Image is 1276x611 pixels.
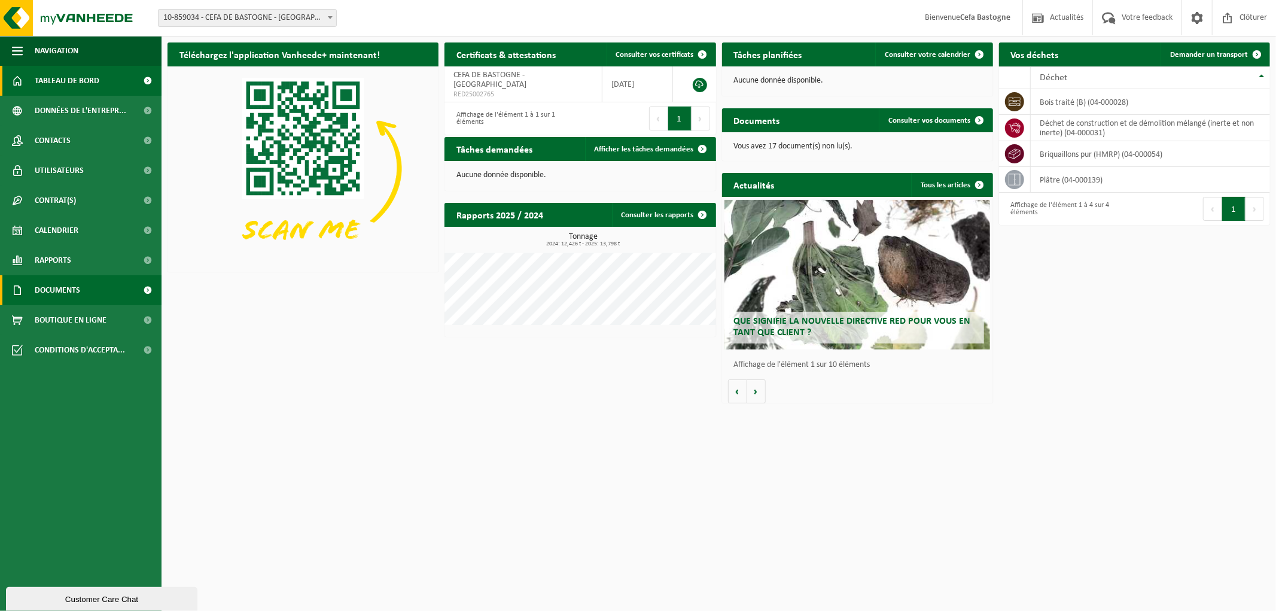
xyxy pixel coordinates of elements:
[879,108,992,132] a: Consulter vos documents
[35,215,78,245] span: Calendrier
[607,42,715,66] a: Consulter vos certificats
[159,10,336,26] span: 10-859034 - CEFA DE BASTOGNE - BASTOGNE
[649,107,668,130] button: Previous
[450,241,715,247] span: 2024: 12,426 t - 2025: 13,798 t
[911,173,992,197] a: Tous les articles
[692,107,710,130] button: Next
[722,108,792,132] h2: Documents
[450,105,574,132] div: Affichage de l'élément 1 à 1 sur 1 éléments
[35,335,125,365] span: Conditions d'accepta...
[168,42,392,66] h2: Téléchargez l'application Vanheede+ maintenant!
[1031,141,1270,167] td: briquaillons pur (HMRP) (04-000054)
[722,173,787,196] h2: Actualités
[734,142,981,151] p: Vous avez 17 document(s) non lu(s).
[875,42,992,66] a: Consulter votre calendrier
[1031,115,1270,141] td: déchet de construction et de démolition mélangé (inerte et non inerte) (04-000031)
[585,137,715,161] a: Afficher les tâches demandées
[960,13,1010,22] strong: Cefa Bastogne
[456,171,704,180] p: Aucune donnée disponible.
[1203,197,1222,221] button: Previous
[1170,51,1248,59] span: Demander un transport
[734,361,987,369] p: Affichage de l'élément 1 sur 10 éléments
[450,233,715,247] h3: Tonnage
[1031,167,1270,193] td: plâtre (04-000139)
[444,42,568,66] h2: Certificats & attestations
[888,117,971,124] span: Consulter vos documents
[35,305,106,335] span: Boutique en ligne
[1222,197,1245,221] button: 1
[885,51,971,59] span: Consulter votre calendrier
[444,137,544,160] h2: Tâches demandées
[1161,42,1269,66] a: Demander un transport
[35,66,99,96] span: Tableau de bord
[728,379,747,403] button: Vorige
[668,107,692,130] button: 1
[722,42,814,66] h2: Tâches planifiées
[6,585,200,611] iframe: chat widget
[35,186,76,215] span: Contrat(s)
[35,36,78,66] span: Navigation
[734,77,981,85] p: Aucune donnée disponible.
[444,203,555,226] h2: Rapports 2025 / 2024
[35,96,126,126] span: Données de l'entrepr...
[453,90,593,99] span: RED25002765
[453,71,526,89] span: CEFA DE BASTOGNE - [GEOGRAPHIC_DATA]
[35,275,80,305] span: Documents
[747,379,766,403] button: Volgende
[612,203,715,227] a: Consulter les rapports
[595,145,694,153] span: Afficher les tâches demandées
[1040,73,1067,83] span: Déchet
[158,9,337,27] span: 10-859034 - CEFA DE BASTOGNE - BASTOGNE
[35,126,71,156] span: Contacts
[35,245,71,275] span: Rapports
[35,156,84,186] span: Utilisateurs
[999,42,1071,66] h2: Vos déchets
[733,317,970,338] span: Que signifie la nouvelle directive RED pour vous en tant que client ?
[1031,89,1270,115] td: bois traité (B) (04-000028)
[616,51,694,59] span: Consulter vos certificats
[1005,196,1129,222] div: Affichage de l'élément 1 à 4 sur 4 éléments
[1245,197,1264,221] button: Next
[724,200,990,349] a: Que signifie la nouvelle directive RED pour vous en tant que client ?
[602,66,673,102] td: [DATE]
[168,66,438,270] img: Download de VHEPlus App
